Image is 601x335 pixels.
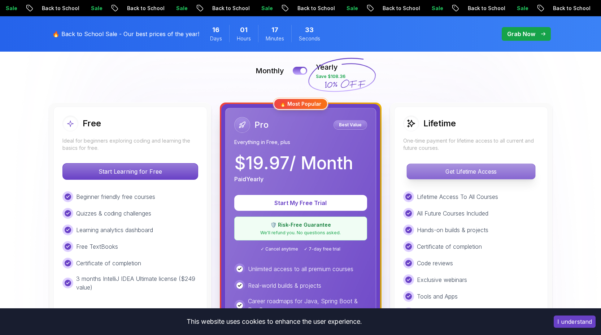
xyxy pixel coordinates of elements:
[234,155,353,172] p: $ 19.97 / Month
[407,164,535,179] p: Get Lifetime Access
[234,195,367,211] button: Start My Free Trial
[417,275,467,284] p: Exclusive webinars
[62,168,198,175] a: Start Learning for Free
[205,5,254,12] p: Back to School
[554,316,596,328] button: Accept cookies
[417,292,458,301] p: Tools and Apps
[35,5,84,12] p: Back to School
[248,265,353,273] p: Unlimited access to all premium courses
[510,5,533,12] p: Sale
[266,35,284,42] span: Minutes
[239,230,362,236] p: We'll refund you. No questions asked.
[237,35,251,42] span: Hours
[76,209,151,218] p: Quizzes & coding challenges
[63,164,198,179] p: Start Learning for Free
[335,121,366,129] p: Best Value
[417,242,482,251] p: Certificate of completion
[76,192,155,201] p: Beginner friendly free courses
[403,168,539,175] a: Get Lifetime Access
[417,192,498,201] p: Lifetime Access To All Courses
[376,5,425,12] p: Back to School
[120,5,169,12] p: Back to School
[240,25,248,35] span: 1 Hours
[305,25,314,35] span: 33 Seconds
[62,137,198,152] p: Ideal for beginners exploring coding and learning the basics for free.
[417,226,488,234] p: Hands-on builds & projects
[291,5,340,12] p: Back to School
[84,5,107,12] p: Sale
[234,139,367,146] p: Everything in Free, plus
[83,118,101,129] h2: Free
[423,118,456,129] h2: Lifetime
[234,175,264,183] p: Paid Yearly
[425,5,448,12] p: Sale
[76,274,198,292] p: 3 months IntelliJ IDEA Ultimate license ($249 value)
[254,119,269,131] h2: Pro
[461,5,510,12] p: Back to School
[76,242,118,251] p: Free TextBooks
[256,66,284,76] p: Monthly
[254,5,278,12] p: Sale
[52,30,199,38] p: 🔥 Back to School Sale - Our best prices of the year!
[304,246,340,252] span: ✓ 7-day free trial
[248,281,321,290] p: Real-world builds & projects
[62,163,198,180] button: Start Learning for Free
[417,209,488,218] p: All Future Courses Included
[406,164,535,179] button: Get Lifetime Access
[76,226,153,234] p: Learning analytics dashboard
[210,35,222,42] span: Days
[271,25,278,35] span: 17 Minutes
[239,221,362,229] p: 🛡️ Risk-Free Guarantee
[507,30,535,38] p: Grab Now
[76,259,141,267] p: Certificate of completion
[261,246,298,252] span: ✓ Cancel anytime
[340,5,363,12] p: Sale
[212,25,219,35] span: 16 Days
[299,35,320,42] span: Seconds
[248,297,367,314] p: Career roadmaps for Java, Spring Boot & DevOps
[417,259,453,267] p: Code reviews
[403,137,539,152] p: One-time payment for lifetime access to all current and future courses.
[546,5,595,12] p: Back to School
[5,314,543,330] div: This website uses cookies to enhance the user experience.
[234,199,367,206] a: Start My Free Trial
[169,5,192,12] p: Sale
[243,199,358,207] p: Start My Free Trial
